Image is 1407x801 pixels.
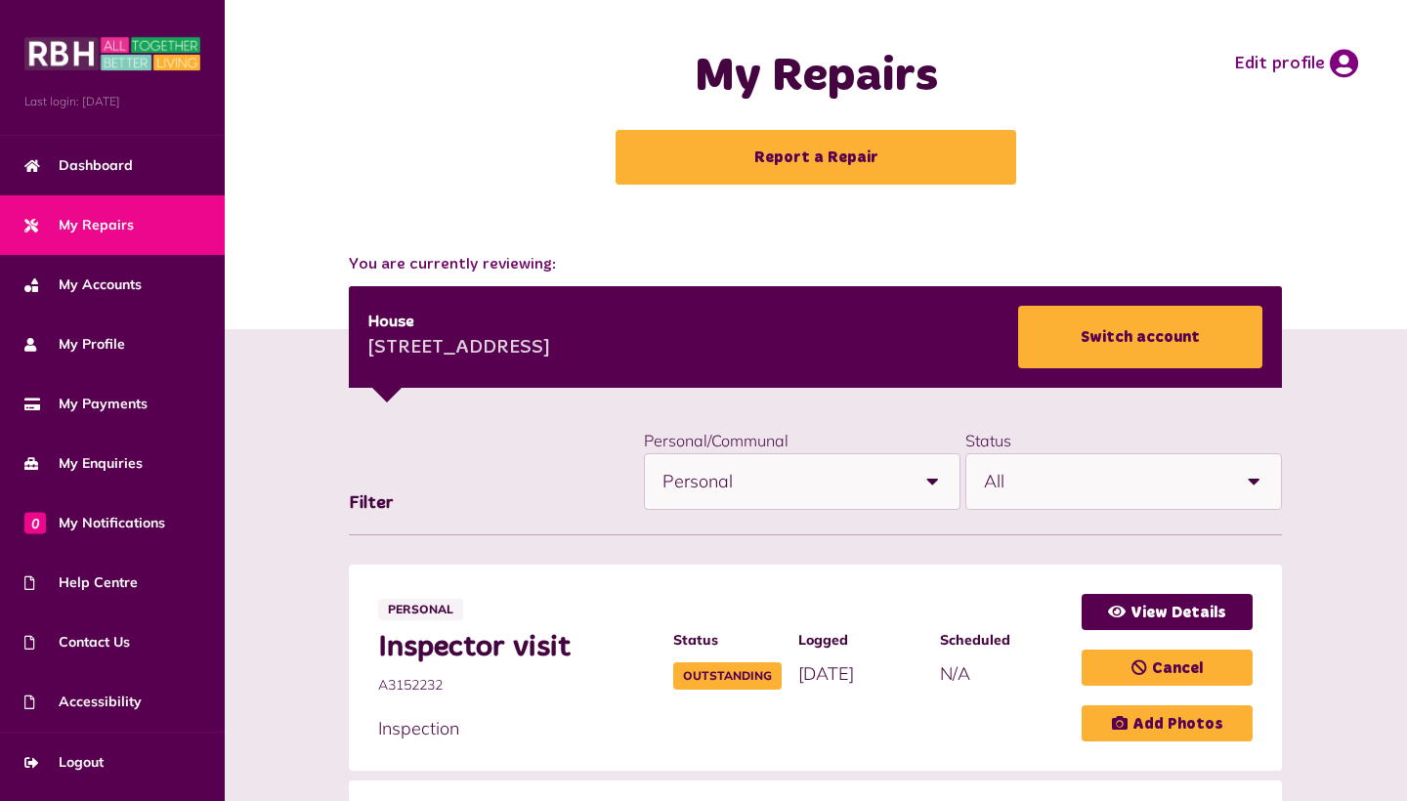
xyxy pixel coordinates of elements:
a: View Details [1082,594,1253,630]
label: Personal/Communal [644,431,789,450]
span: Dashboard [24,155,133,176]
span: Accessibility [24,692,142,712]
span: [DATE] [798,662,854,685]
a: Report a Repair [616,130,1016,185]
span: Filter [349,494,394,512]
img: MyRBH [24,34,200,73]
span: Help Centre [24,572,138,593]
span: My Notifications [24,513,165,533]
span: All [984,454,1226,509]
h1: My Repairs [540,49,1092,105]
div: [STREET_ADDRESS] [368,334,550,363]
span: Personal [378,599,463,620]
a: Edit profile [1234,49,1358,78]
span: My Accounts [24,274,142,295]
span: Inspector visit [378,630,654,665]
span: Status [673,630,779,651]
span: Personal [662,454,905,509]
span: Scheduled [940,630,1062,651]
a: Add Photos [1082,705,1253,741]
label: Status [965,431,1011,450]
a: Switch account [1018,306,1262,368]
span: 0 [24,512,46,533]
a: Cancel [1082,650,1253,686]
span: Outstanding [673,662,782,690]
span: Last login: [DATE] [24,93,200,110]
span: Contact Us [24,632,130,653]
div: House [368,311,550,334]
span: You are currently reviewing: [349,253,1282,276]
span: My Repairs [24,215,134,235]
span: My Payments [24,394,148,414]
span: Logout [24,752,104,773]
span: My Enquiries [24,453,143,474]
p: Inspection [378,715,1062,741]
span: Logged [798,630,920,651]
span: A3152232 [378,675,654,696]
span: N/A [940,662,970,685]
span: My Profile [24,334,125,355]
